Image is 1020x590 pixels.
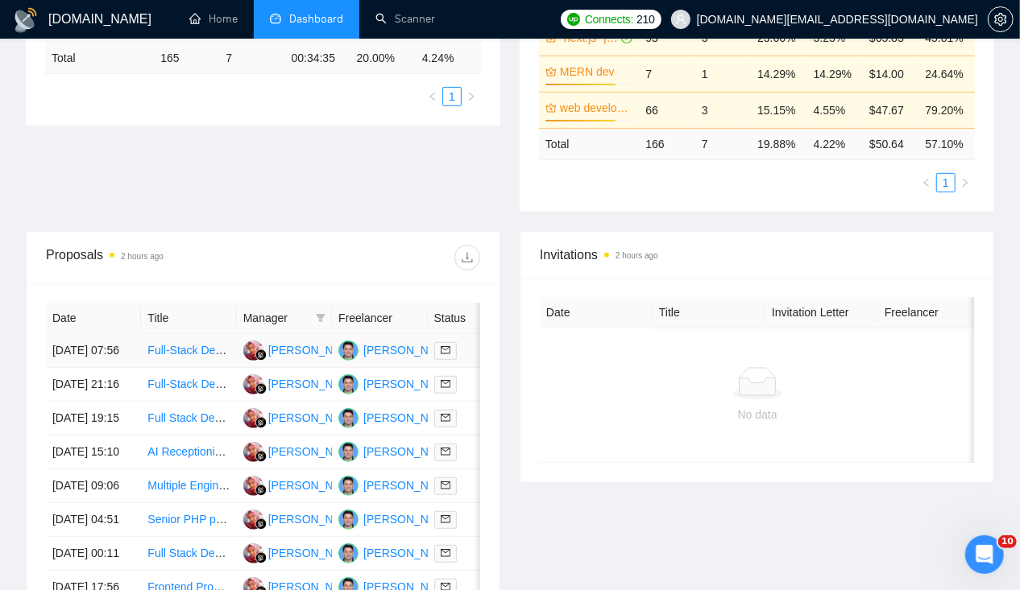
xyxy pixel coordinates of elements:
[243,411,361,423] a: DP[PERSON_NAME]
[147,344,379,357] a: Full-Stack Developer (Next.js 14 + TypeScript)
[189,12,238,26] a: homeHome
[466,92,476,101] span: right
[639,128,695,159] td: 166
[243,476,263,496] img: DP
[416,43,481,74] td: 4.24 %
[243,543,263,563] img: DP
[338,411,456,423] a: AR[PERSON_NAME]
[147,547,584,559] a: Full Stack Developer Wanted for Ongoing SaaS Debugging, Security, and Scaling Work
[237,303,332,334] th: Manager
[863,128,918,159] td: $ 50.64
[268,341,361,359] div: [PERSON_NAME]
[338,512,456,525] a: AR[PERSON_NAME]
[268,443,361,460] div: [PERSON_NAME]
[922,178,931,188] span: left
[243,478,361,491] a: DP[PERSON_NAME]
[639,92,695,128] td: 66
[46,334,141,368] td: [DATE] 07:56
[560,63,629,80] a: MERN dev
[338,546,456,559] a: AR[PERSON_NAME]
[147,479,537,492] a: Multiple Engineers (Next.js/TypeScript) — AI-Native Healthcare SaaS (HIPAA)
[141,503,236,537] td: Senior PHP programmer
[141,334,236,368] td: Full-Stack Developer (Next.js 14 + TypeScript)
[338,374,359,394] img: AR
[46,402,141,435] td: [DATE] 19:15
[243,510,263,530] img: DP
[147,378,421,390] a: Full-Stack Developer Needed to Build Trading Platform
[807,56,863,92] td: 14.29%
[988,13,1014,26] a: setting
[567,13,580,26] img: upwork-logo.png
[255,485,267,496] img: gigradar-bm.png
[268,477,361,494] div: [PERSON_NAME]
[441,514,450,524] span: mail
[338,444,456,457] a: AR[PERSON_NAME]
[141,537,236,571] td: Full Stack Developer Wanted for Ongoing SaaS Debugging, Security, and Scaling Work
[45,43,154,74] td: Total
[545,102,557,113] span: crown
[121,252,164,261] time: 2 hours ago
[338,408,359,428] img: AR
[639,56,695,92] td: 7
[956,173,975,192] li: Next Page
[46,503,141,537] td: [DATE] 04:51
[268,375,361,393] div: [PERSON_NAME]
[332,303,427,334] th: Freelancer
[255,349,267,361] img: gigradar-bm.png
[695,56,751,92] td: 1
[919,128,975,159] td: 57.10 %
[243,343,361,356] a: DP[PERSON_NAME]
[441,379,450,389] span: mail
[255,417,267,428] img: gigradar-bm.png
[616,251,658,260] time: 2 hours ago
[960,178,970,188] span: right
[338,340,359,361] img: AR
[442,87,462,106] li: 1
[375,12,435,26] a: searchScanner
[988,6,1014,32] button: setting
[751,92,806,128] td: 15.15%
[289,12,343,26] span: Dashboard
[965,535,1004,574] iframe: Intercom live chat
[270,13,281,24] span: dashboard
[441,413,450,423] span: mail
[141,303,236,334] th: Title
[141,368,236,402] td: Full-Stack Developer Needed to Build Trading Platform
[675,14,686,25] span: user
[636,10,654,28] span: 210
[255,451,267,462] img: gigradar-bm.png
[46,469,141,503] td: [DATE] 09:06
[751,128,806,159] td: 19.88 %
[141,469,236,503] td: Multiple Engineers (Next.js/TypeScript) — AI-Native Healthcare SaaS (HIPAA)
[540,245,974,265] span: Invitations
[363,409,456,427] div: [PERSON_NAME]
[363,443,456,460] div: [PERSON_NAME]
[585,10,633,28] span: Connects:
[434,309,500,327] span: Status
[243,442,263,462] img: DP
[989,13,1013,26] span: setting
[46,368,141,402] td: [DATE] 21:16
[147,445,411,458] a: AI Receptionist / AI Employee Platform Development
[243,408,263,428] img: DP
[46,435,141,469] td: [DATE] 15:10
[539,128,639,159] td: Total
[147,513,271,526] a: Senior PHP programmer
[363,477,456,494] div: [PERSON_NAME]
[46,303,141,334] th: Date
[255,552,267,563] img: gigradar-bm.png
[423,87,442,106] button: left
[255,383,267,394] img: gigradar-bm.png
[338,476,359,496] img: AR
[454,245,480,270] button: download
[363,375,456,393] div: [PERSON_NAME]
[141,402,236,435] td: Full Stack Developer Needed - Node/NEXT
[46,245,263,270] div: Proposals
[956,173,975,192] button: right
[268,544,361,562] div: [PERSON_NAME]
[863,56,918,92] td: $14.00
[243,546,361,559] a: DP[PERSON_NAME]
[441,345,450,355] span: mail
[338,478,456,491] a: AR[PERSON_NAME]
[268,510,361,528] div: [PERSON_NAME]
